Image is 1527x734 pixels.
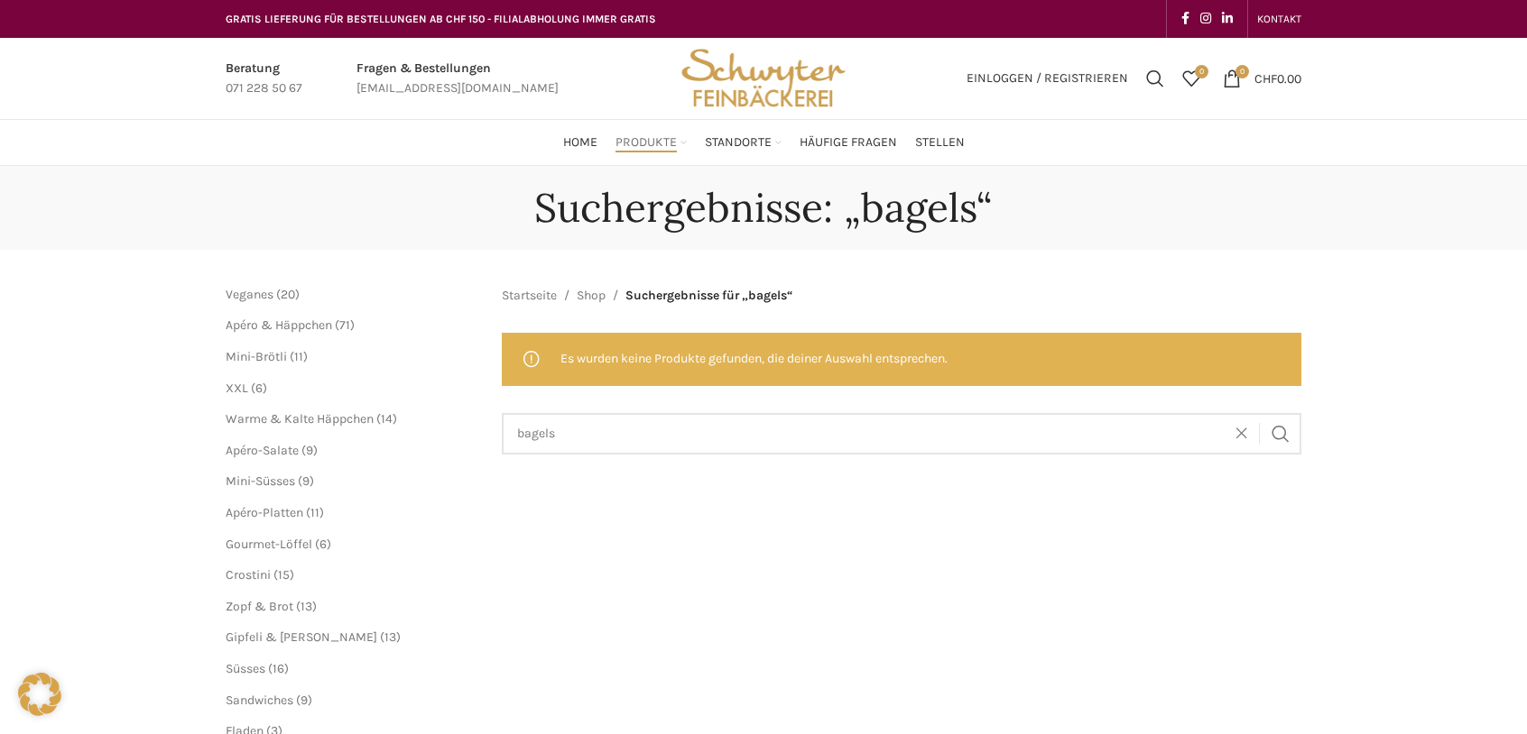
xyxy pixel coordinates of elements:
a: KONTAKT [1257,1,1301,37]
span: Stellen [915,134,965,151]
span: 9 [301,693,308,708]
span: Einloggen / Registrieren [967,72,1128,85]
a: Stellen [915,124,965,161]
div: Es wurden keine Produkte gefunden, die deiner Auswahl entsprechen. [502,333,1302,385]
span: 20 [281,287,295,302]
span: Suchergebnisse für „bagels“ [625,286,793,306]
a: Home [563,124,597,161]
h1: Suchergebnisse: „bagels“ [534,184,993,232]
span: KONTAKT [1257,13,1301,25]
span: GRATIS LIEFERUNG FÜR BESTELLUNGEN AB CHF 150 - FILIALABHOLUNG IMMER GRATIS [226,13,656,25]
div: Secondary navigation [1248,1,1310,37]
span: 6 [255,381,263,396]
span: Standorte [705,134,772,151]
a: Apéro-Salate [226,443,299,458]
a: Startseite [502,286,557,306]
a: Facebook social link [1176,6,1195,32]
a: 0 CHF0.00 [1214,60,1310,96]
a: Produkte [615,124,687,161]
a: Warme & Kalte Häppchen [226,411,374,427]
a: Gipfeli & [PERSON_NAME] [226,629,377,645]
span: Home [563,134,597,151]
span: 15 [278,567,290,583]
a: XXL [226,381,248,396]
img: Bäckerei Schwyter [675,38,852,119]
a: Crostini [226,567,271,583]
span: 9 [302,473,310,489]
span: 0 [1195,65,1208,78]
a: Einloggen / Registrieren [958,60,1137,96]
a: Mini-Süsses [226,473,295,489]
a: Instagram social link [1195,6,1217,32]
span: 9 [306,443,313,458]
span: 0 [1235,65,1249,78]
a: Mini-Brötli [226,349,287,364]
span: 71 [339,317,350,333]
a: Standorte [705,124,782,161]
div: Main navigation [217,124,1310,161]
span: 6 [319,537,327,552]
span: 14 [381,411,393,427]
div: Meine Wunschliste [1173,60,1209,96]
span: 13 [301,599,312,614]
a: Süsses [226,661,265,676]
a: Infobox link [226,59,302,99]
nav: Breadcrumb [502,286,793,306]
a: Infobox link [356,59,559,99]
a: Suchen [1137,60,1173,96]
span: 11 [310,505,319,520]
span: 11 [294,349,303,364]
a: Zopf & Brot [226,599,293,614]
span: 13 [384,629,396,645]
a: Apéro & Häppchen [226,317,332,333]
span: 16 [273,661,284,676]
a: Linkedin social link [1217,6,1238,32]
a: Shop [577,286,606,306]
span: CHF [1254,70,1277,86]
input: Suchen [502,413,1302,454]
bdi: 0.00 [1254,70,1301,86]
a: Site logo [675,69,852,85]
a: Apéro-Platten [226,505,303,520]
span: Häufige Fragen [800,134,897,151]
a: Sandwiches [226,693,293,708]
a: 0 [1173,60,1209,96]
a: Häufige Fragen [800,124,897,161]
a: Gourmet-Löffel [226,537,312,552]
span: Produkte [615,134,677,151]
a: Veganes [226,287,273,302]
